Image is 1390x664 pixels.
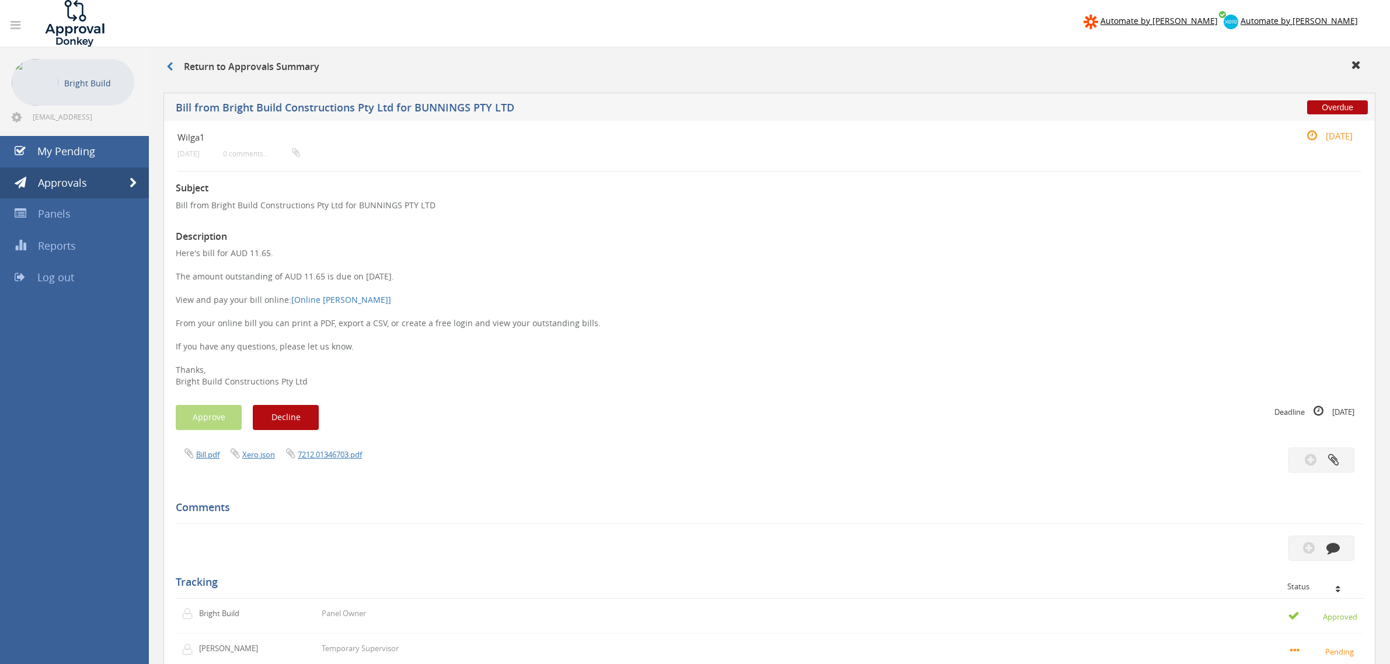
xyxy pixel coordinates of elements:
[196,449,220,460] a: Bill.pdf
[291,294,391,305] a: [Online [PERSON_NAME]]
[176,405,242,430] button: Approve
[253,405,319,430] button: Decline
[1288,610,1357,623] small: Approved
[1274,405,1354,418] small: Deadline [DATE]
[38,207,71,221] span: Panels
[176,183,1363,194] h3: Subject
[176,232,1363,242] h3: Description
[176,200,1363,211] p: Bill from Bright Build Constructions Pty Ltd for BUNNINGS PTY LTD
[1241,15,1358,26] span: Automate by [PERSON_NAME]
[37,144,95,158] span: My Pending
[1290,645,1357,658] small: Pending
[176,102,1009,117] h5: Bill from Bright Build Constructions Pty Ltd for BUNNINGS PTY LTD
[176,502,1354,513] h5: Comments
[242,449,275,460] a: Xero.json
[322,608,366,619] p: Panel Owner
[1084,15,1098,29] img: zapier-logomark.png
[199,608,266,619] p: Bright Build
[177,132,1164,142] h4: Wilga1
[182,644,199,655] img: user-icon.png
[223,149,300,158] small: 0 comments...
[1224,15,1238,29] img: xero-logo.png
[182,608,199,620] img: user-icon.png
[64,76,128,90] p: Bright Build
[298,449,362,460] a: 7212.01346703.pdf
[33,112,132,121] span: [EMAIL_ADDRESS][DOMAIN_NAME]
[37,270,74,284] span: Log out
[1100,15,1218,26] span: Automate by [PERSON_NAME]
[322,643,399,654] p: Temporary Supervisor
[166,62,319,72] h3: Return to Approvals Summary
[176,576,1354,588] h5: Tracking
[38,176,87,190] span: Approvals
[199,643,266,654] p: [PERSON_NAME]
[1307,100,1368,114] span: Overdue
[176,247,1363,387] p: Here's bill for AUD 11.65. The amount outstanding of AUD 11.65 is due on [DATE]. View and pay you...
[38,239,76,253] span: Reports
[177,149,200,158] small: [DATE]
[1294,130,1353,142] small: [DATE]
[1287,582,1354,590] div: Status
